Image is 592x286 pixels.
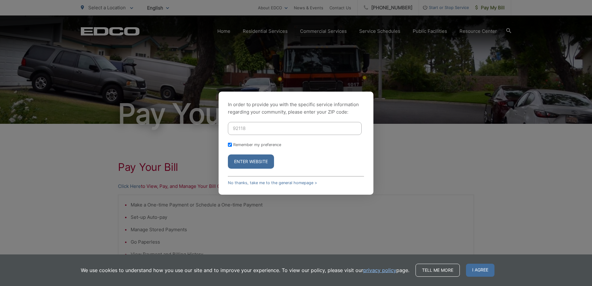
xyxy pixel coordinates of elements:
[228,180,317,185] a: No thanks, take me to the general homepage >
[228,154,274,169] button: Enter Website
[466,264,494,277] span: I agree
[416,264,460,277] a: Tell me more
[228,122,362,135] input: Enter ZIP Code
[228,101,364,116] p: In order to provide you with the specific service information regarding your community, please en...
[363,266,396,274] a: privacy policy
[81,266,409,274] p: We use cookies to understand how you use our site and to improve your experience. To view our pol...
[233,142,281,147] label: Remember my preference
